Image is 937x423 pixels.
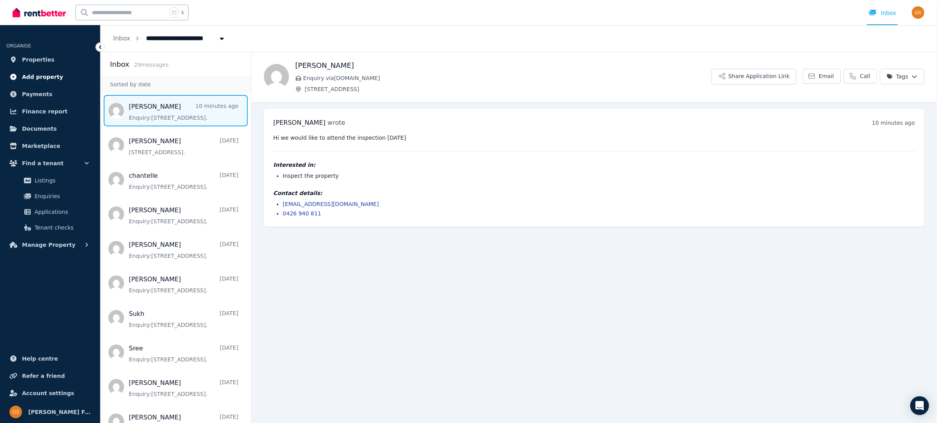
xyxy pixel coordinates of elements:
[110,59,129,70] h2: Inbox
[129,309,238,329] a: Sukh[DATE]Enquiry:[STREET_ADDRESS].
[22,388,74,398] span: Account settings
[273,189,915,197] h4: Contact details:
[819,72,834,80] span: Email
[35,176,88,185] span: Listings
[303,74,712,82] span: Enquiry via [DOMAIN_NAME]
[22,89,52,99] span: Payments
[887,73,908,80] span: Tags
[6,351,94,366] a: Help centre
[22,124,57,133] span: Documents
[22,371,65,381] span: Refer a friend
[22,159,64,168] span: Find a tenant
[712,69,796,84] button: Share Application Link
[6,155,94,171] button: Find a tenant
[129,275,238,294] a: [PERSON_NAME][DATE]Enquiry:[STREET_ADDRESS].
[6,69,94,85] a: Add property
[22,107,68,116] span: Finance report
[129,102,238,122] a: [PERSON_NAME]10 minutes agoEnquiry:[STREET_ADDRESS].
[181,9,184,16] span: k
[9,188,91,204] a: Enquiries
[273,119,326,126] span: [PERSON_NAME]
[872,120,915,126] time: 10 minutes ago
[283,210,321,217] a: 0426 940 811
[6,237,94,253] button: Manage Property
[328,119,345,126] span: wrote
[129,206,238,225] a: [PERSON_NAME][DATE]Enquiry:[STREET_ADDRESS].
[22,55,55,64] span: Properties
[6,121,94,137] a: Documents
[13,7,66,18] img: RentBetter
[9,406,22,418] img: Stanyer Family Super Pty Ltd ATF Stanyer Family Super
[912,6,924,19] img: Stanyer Family Super Pty Ltd ATF Stanyer Family Super
[6,52,94,67] a: Properties
[22,354,58,363] span: Help centre
[273,161,915,169] h4: Interested in:
[28,407,91,417] span: [PERSON_NAME] Family Super Pty Ltd ATF [PERSON_NAME] Family Super
[6,138,94,154] a: Marketplace
[910,396,929,415] div: Open Intercom Messenger
[9,220,91,235] a: Tenant checks
[129,171,238,191] a: chantelle[DATE]Enquiry:[STREET_ADDRESS].
[283,201,379,207] a: [EMAIL_ADDRESS][DOMAIN_NAME]
[6,43,31,49] span: ORGANISE
[129,378,238,398] a: [PERSON_NAME][DATE]Enquiry:[STREET_ADDRESS].
[803,69,841,84] a: Email
[869,9,896,17] div: Inbox
[6,368,94,384] a: Refer a friend
[113,35,130,42] a: Inbox
[129,137,238,156] a: [PERSON_NAME][DATE][STREET_ADDRESS].
[134,62,168,68] span: 29 message s
[844,69,877,84] a: Call
[35,191,88,201] span: Enquiries
[6,104,94,119] a: Finance report
[9,204,91,220] a: Applications
[880,69,924,84] button: Tags
[6,385,94,401] a: Account settings
[6,86,94,102] a: Payments
[22,72,63,82] span: Add property
[283,172,915,180] li: Inspect the property
[273,134,915,142] pre: Hi we would like to attend the inspection [DATE]
[35,223,88,232] span: Tenant checks
[9,173,91,188] a: Listings
[264,64,289,89] img: Shingirai Matongo
[295,60,712,71] h1: [PERSON_NAME]
[35,207,88,217] span: Applications
[22,141,60,151] span: Marketplace
[129,240,238,260] a: [PERSON_NAME][DATE]Enquiry:[STREET_ADDRESS].
[305,85,712,93] span: [STREET_ADDRESS]
[101,77,251,92] div: Sorted by date
[860,72,870,80] span: Call
[129,344,238,363] a: Sree[DATE]Enquiry:[STREET_ADDRESS].
[22,240,75,250] span: Manage Property
[101,25,238,52] nav: Breadcrumb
